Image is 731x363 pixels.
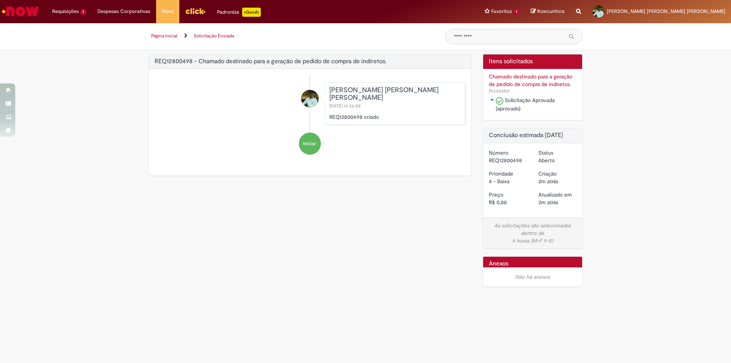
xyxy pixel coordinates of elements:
[538,199,558,206] span: 2m atrás
[489,222,577,245] div: As solicitações são selecionadas dentro de 4 horas (M-F 9-5)
[537,8,565,15] span: Rascunhos
[515,273,550,280] em: Não há anexos
[489,191,503,198] label: Preço
[489,73,577,88] div: Chamado destinado para a geração de pedido de compra de indiretos.
[496,97,503,105] img: Solicitação Aprovada (aprovado)
[162,8,174,15] span: More
[538,191,572,198] label: Atualizado em
[538,198,576,206] div: 27/08/2025 14:36:02
[489,198,527,206] div: R$ 0,00
[538,178,558,185] span: 2m atrás
[489,261,508,267] h2: Anexos
[607,8,725,14] span: [PERSON_NAME] [PERSON_NAME] [PERSON_NAME]
[329,103,362,109] span: [DATE] 14:36:02
[538,170,557,178] label: Criação
[301,90,319,107] div: Gabriel Assis Soares de Carvalho
[52,8,79,15] span: Requisições
[329,86,461,102] div: [PERSON_NAME] [PERSON_NAME] [PERSON_NAME]
[531,8,565,15] a: Rascunhos
[538,178,558,185] time: 27/08/2025 14:36:02
[155,58,387,65] h2: REQ12800498 - Chamado destinado para a geração de pedido de compra de indiretos. Histórico de tíq...
[155,82,465,125] li: Gabriel Assis Soares de Carvalho
[514,9,519,15] span: 1
[538,178,576,185] div: 27/08/2025 14:36:02
[496,97,555,112] span: Solicitação Aprovada (aprovado)
[491,8,512,15] span: Favoritos
[489,178,527,185] div: 4 - Baixa
[489,88,510,94] span: Número
[489,170,513,178] label: Prioridade
[217,8,261,17] div: Padroniza
[148,29,434,43] ul: Trilhas de página
[538,199,558,206] time: 27/08/2025 14:36:02
[303,140,316,147] span: Iniciar
[489,96,496,104] button: Solicitação aprovada Alternar a exibição do estado da fase para Compras rápidas (Speed Buy)
[151,33,177,39] a: Página inicial
[489,132,577,139] h2: Conclusão estimada [DATE]
[538,157,576,164] div: Aberto
[80,9,86,15] span: 1
[1,4,40,19] img: ServiceNow
[194,33,234,39] a: Solicitação Enviada
[185,5,206,17] img: click_logo_yellow_360x200.png
[489,98,495,102] img: Expandir o estado da solicitação
[489,58,577,65] h2: Itens solicitados
[329,113,461,121] p: REQ12800498 criado
[242,8,261,17] p: +GenAi
[155,75,465,162] ul: Histórico de tíquete
[489,149,508,157] label: Número
[538,149,553,157] label: Status
[489,88,510,94] span: R13452821
[489,157,527,164] div: REQ12800498
[97,8,150,15] span: Despesas Corporativas
[489,73,577,94] a: Chamado destinado para a geração de pedido de compra de indiretos. R13452821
